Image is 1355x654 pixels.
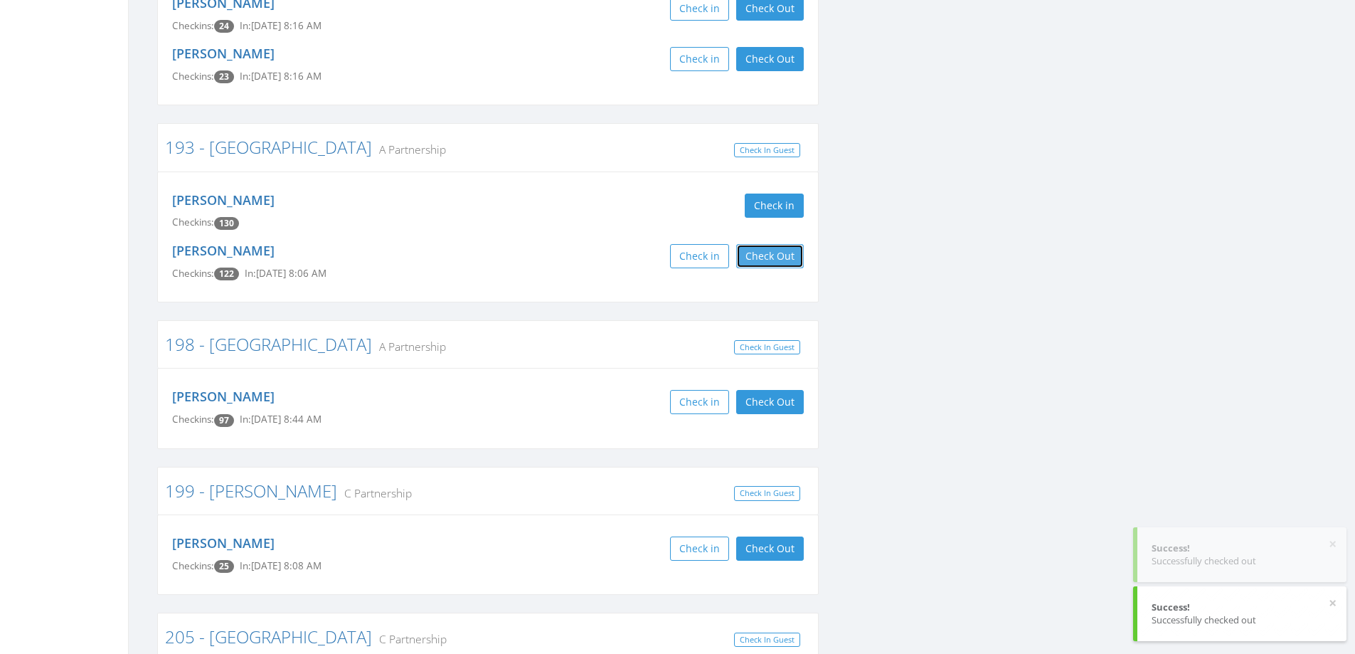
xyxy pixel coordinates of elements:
[172,559,214,572] span: Checkins:
[165,625,372,648] a: 205 - [GEOGRAPHIC_DATA]
[337,485,412,501] small: C Partnership
[745,194,804,218] button: Check in
[1152,601,1332,614] div: Success!
[736,537,804,561] button: Check Out
[214,70,234,83] span: Checkin count
[172,45,275,62] a: [PERSON_NAME]
[165,479,337,502] a: 199 - [PERSON_NAME]
[240,559,322,572] span: In: [DATE] 8:08 AM
[172,267,214,280] span: Checkins:
[214,217,239,230] span: Checkin count
[734,340,800,355] a: Check In Guest
[1152,542,1332,555] div: Success!
[165,135,372,159] a: 193 - [GEOGRAPHIC_DATA]
[736,390,804,414] button: Check Out
[172,534,275,552] a: [PERSON_NAME]
[734,143,800,158] a: Check In Guest
[172,19,214,32] span: Checkins:
[670,47,729,71] button: Check in
[172,388,275,405] a: [PERSON_NAME]
[240,413,322,426] span: In: [DATE] 8:44 AM
[245,267,326,280] span: In: [DATE] 8:06 AM
[172,216,214,228] span: Checkins:
[172,242,275,259] a: [PERSON_NAME]
[736,47,804,71] button: Check Out
[240,19,322,32] span: In: [DATE] 8:16 AM
[372,339,446,354] small: A Partnership
[214,560,234,573] span: Checkin count
[1329,537,1337,552] button: ×
[1329,596,1337,611] button: ×
[1152,554,1332,568] div: Successfully checked out
[734,486,800,501] a: Check In Guest
[372,142,446,157] small: A Partnership
[172,191,275,209] a: [PERSON_NAME]
[670,244,729,268] button: Check in
[372,631,447,647] small: C Partnership
[214,414,234,427] span: Checkin count
[670,390,729,414] button: Check in
[736,244,804,268] button: Check Out
[1152,613,1332,627] div: Successfully checked out
[670,537,729,561] button: Check in
[214,268,239,280] span: Checkin count
[172,413,214,426] span: Checkins:
[172,70,214,83] span: Checkins:
[214,20,234,33] span: Checkin count
[734,633,800,648] a: Check In Guest
[165,332,372,356] a: 198 - [GEOGRAPHIC_DATA]
[240,70,322,83] span: In: [DATE] 8:16 AM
